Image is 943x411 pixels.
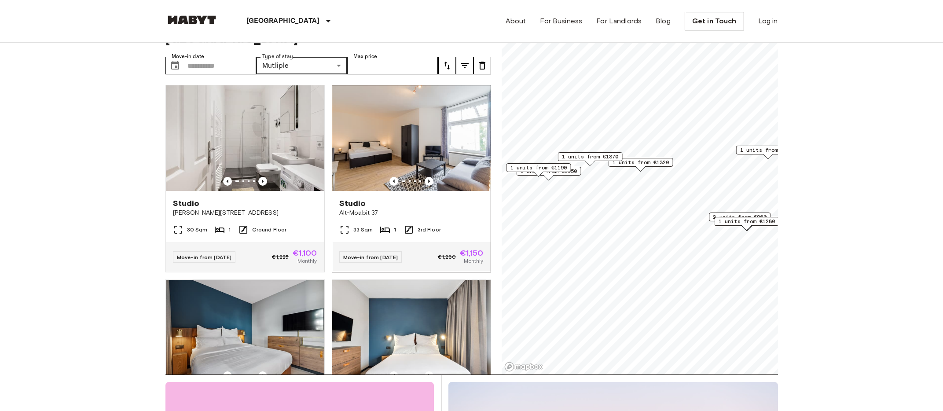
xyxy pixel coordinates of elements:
[173,209,317,217] span: [PERSON_NAME][STREET_ADDRESS]
[272,253,289,261] span: €1,225
[246,16,320,26] p: [GEOGRAPHIC_DATA]
[332,280,491,385] img: Marketing picture of unit DE-01-482-008-01
[464,257,483,265] span: Monthly
[758,16,778,26] a: Log in
[353,53,377,60] label: Max price
[438,253,456,261] span: €1,280
[187,226,208,234] span: 30 Sqm
[506,163,571,177] div: Map marker
[389,371,398,380] button: Previous image
[685,12,744,30] a: Get in Touch
[258,177,267,186] button: Previous image
[165,85,325,272] a: Marketing picture of unit DE-01-047-001-01HPrevious imagePrevious imageStudio[PERSON_NAME][STREET...
[656,16,671,26] a: Blog
[736,146,800,159] div: Map marker
[166,57,184,74] button: Choose date
[166,85,324,191] img: Marketing picture of unit DE-01-047-001-01H
[394,226,396,234] span: 1
[558,152,622,166] div: Map marker
[177,254,232,261] span: Move-in from [DATE]
[456,57,473,74] button: tune
[258,371,267,380] button: Previous image
[262,53,293,60] label: Type of stay
[343,254,398,261] span: Move-in from [DATE]
[561,153,618,161] span: 1 units from €1370
[516,167,581,180] div: Map marker
[425,177,433,186] button: Previous image
[740,146,796,154] span: 1 units from €1100
[504,362,543,372] a: Mapbox logo
[714,217,779,231] div: Map marker
[510,164,567,172] span: 1 units from €1190
[252,226,287,234] span: Ground Floor
[339,198,366,209] span: Studio
[166,280,324,385] img: Marketing picture of unit DE-01-483-204-01
[438,57,456,74] button: tune
[460,249,484,257] span: €1,150
[228,226,231,234] span: 1
[293,249,317,257] span: €1,100
[425,371,433,380] button: Previous image
[339,209,484,217] span: Alt-Moabit 37
[506,16,526,26] a: About
[353,226,373,234] span: 33 Sqm
[223,177,232,186] button: Previous image
[502,6,778,374] canvas: Map
[608,158,673,172] div: Map marker
[540,16,582,26] a: For Business
[612,158,669,166] span: 1 units from €1320
[332,85,491,272] a: Marketing picture of unit DE-01-087-003-01HPrevious imagePrevious imageStudioAlt-Moabit 3733 Sqm1...
[418,226,441,234] span: 3rd Floor
[223,371,232,380] button: Previous image
[473,57,491,74] button: tune
[256,57,347,74] div: Mutliple
[709,213,771,226] div: Map marker
[389,177,398,186] button: Previous image
[173,198,200,209] span: Studio
[718,217,775,225] span: 1 units from €1280
[520,167,577,175] span: 1 units from €1150
[713,213,767,221] span: 2 units from €960
[297,257,317,265] span: Monthly
[332,85,491,191] img: Marketing picture of unit DE-01-087-003-01H
[596,16,642,26] a: For Landlords
[165,15,218,24] img: Habyt
[172,53,204,60] label: Move-in date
